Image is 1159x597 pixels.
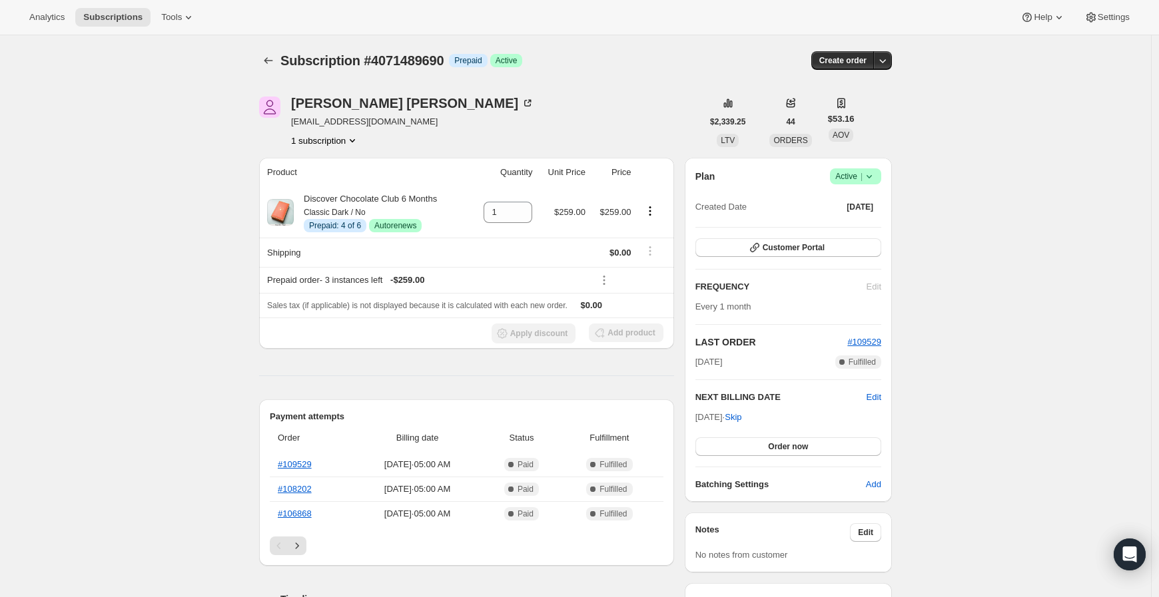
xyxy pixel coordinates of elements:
span: Paid [518,459,534,470]
div: Prepaid order - 3 instances left [267,274,585,287]
span: [DATE] · 05:00 AM [355,483,480,496]
button: Product actions [639,204,661,218]
span: Edit [858,527,873,538]
th: Price [589,158,635,187]
div: Open Intercom Messenger [1114,538,1146,570]
span: Sales tax (if applicable) is not displayed because it is calculated with each new order. [267,301,568,310]
span: Every 1 month [695,301,751,311]
span: Fulfilled [599,459,627,470]
span: $259.00 [554,207,585,217]
div: [PERSON_NAME] [PERSON_NAME] [291,97,534,110]
span: $0.00 [581,300,603,310]
span: Active [496,55,518,66]
span: Fulfilled [599,484,627,495]
span: Fulfillment [564,431,655,445]
h6: Batching Settings [695,478,866,491]
span: [DATE] [695,355,723,369]
th: Shipping [259,238,471,267]
span: Subscriptions [83,12,143,23]
span: Skip [725,411,741,424]
nav: Pagination [270,536,663,555]
button: 44 [778,112,803,131]
span: [DATE] · [695,412,742,422]
button: Order now [695,437,881,456]
span: | [861,171,863,182]
button: Settings [1076,8,1138,27]
span: Tools [161,12,182,23]
span: Add [866,478,881,491]
a: #108202 [278,484,312,494]
button: Help [1012,8,1073,27]
button: Skip [717,407,749,428]
button: Subscriptions [259,51,278,70]
button: Product actions [291,134,359,147]
span: Help [1034,12,1052,23]
span: ORDERS [773,136,807,145]
button: Analytics [21,8,73,27]
h2: LAST ORDER [695,335,848,349]
span: Active [835,170,876,183]
h2: FREQUENCY [695,280,867,294]
th: Unit Price [536,158,589,187]
button: Edit [850,523,881,542]
span: Create order [819,55,867,66]
span: [EMAIL_ADDRESS][DOMAIN_NAME] [291,115,534,128]
span: Status [488,431,556,445]
th: Product [259,158,471,187]
button: Create order [811,51,875,70]
button: Shipping actions [639,244,661,258]
span: Prepaid [454,55,482,66]
img: product img [267,199,294,226]
span: $2,339.25 [710,116,745,127]
a: #109529 [847,337,881,347]
a: #109529 [278,459,312,469]
a: #106868 [278,508,312,518]
span: Settings [1098,12,1130,23]
span: LTV [721,136,735,145]
span: Prepaid: 4 of 6 [309,220,361,231]
h2: Payment attempts [270,410,663,423]
span: - $259.00 [390,274,424,287]
span: Fulfilled [599,508,627,519]
button: [DATE] [839,198,881,216]
button: Tools [153,8,203,27]
th: Order [270,423,351,453]
h2: NEXT BILLING DATE [695,391,867,404]
button: $2,339.25 [702,112,753,131]
span: AOV [833,130,849,140]
h2: Plan [695,170,715,183]
span: $53.16 [828,112,855,126]
span: [DATE] [847,202,873,212]
span: Paid [518,508,534,519]
button: Add [858,474,889,495]
button: Subscriptions [75,8,151,27]
h3: Notes [695,523,851,542]
span: Billing date [355,431,480,445]
th: Quantity [471,158,537,187]
button: Next [288,536,306,555]
button: Edit [867,391,881,404]
span: Customer Portal [763,242,825,253]
span: No notes from customer [695,550,788,560]
span: Autorenews [374,220,416,231]
small: Classic Dark / No [304,208,366,217]
button: Customer Portal [695,238,881,257]
span: Created Date [695,200,747,214]
span: Paid [518,484,534,495]
span: Fulfilled [849,357,876,367]
div: Discover Chocolate Club 6 Months [294,192,437,232]
span: Analytics [29,12,65,23]
span: $0.00 [609,248,631,258]
span: 44 [786,116,795,127]
span: $259.00 [600,207,631,217]
span: Zack Stern [259,97,280,118]
span: Order now [768,441,808,452]
span: Subscription #4071489690 [280,53,444,68]
button: #109529 [847,335,881,349]
span: [DATE] · 05:00 AM [355,458,480,471]
span: [DATE] · 05:00 AM [355,507,480,520]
